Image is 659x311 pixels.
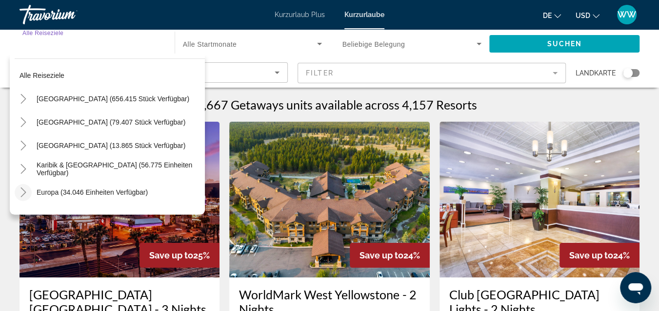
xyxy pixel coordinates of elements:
[620,272,651,303] iframe: Schaltfläche zum Öffnen des Messaging-Fensters
[37,161,200,177] span: Karibik & [GEOGRAPHIC_DATA] (56.775 Einheiten verfügbar)
[15,67,205,84] button: Alle Reiseziele
[15,91,32,108] button: Toggle USA (656.415 Einheiten verfügbar)
[275,11,325,18] a: Kurzurlaub Plus
[183,40,237,48] span: Alle Startmonate
[140,243,220,268] div: 25%
[37,95,189,103] span: [GEOGRAPHIC_DATA] (656.415 Stück verfügbar)
[576,66,616,80] span: Landkarte
[149,250,193,260] span: Save up to
[15,137,32,154] button: Toggle Kanada (13.865 Stück verfügbar)
[37,142,185,149] span: [GEOGRAPHIC_DATA] (13.865 Stück verfügbar)
[15,114,32,131] button: Toggle Mexiko (79.407 Einheiten verfügbar)
[614,4,639,25] button: Benutzermenü
[489,35,639,53] button: Suchen
[576,8,599,22] button: Währung ändern
[15,184,32,201] button: Toggle Europe (34.046 Einheiten verfügbar)
[32,113,205,131] button: [GEOGRAPHIC_DATA] (79.407 Stück verfügbar)
[32,207,205,224] button: [GEOGRAPHIC_DATA] (3.210 Stück verfügbar)
[344,11,384,18] a: Kurzurlaube
[576,12,590,19] span: USD
[439,122,639,277] img: 8562O01X.jpg
[618,10,636,19] span: WW
[229,122,429,277] img: A411E01X.jpg
[559,243,639,268] div: 24%
[20,2,117,27] a: Travorium
[543,12,552,19] span: De
[298,62,566,84] button: Filter
[569,250,613,260] span: Save up to
[543,8,561,22] button: Sprache ändern
[37,118,185,126] span: [GEOGRAPHIC_DATA] (79.407 Stück verfügbar)
[32,137,205,154] button: [GEOGRAPHIC_DATA] (13.865 Stück verfügbar)
[28,67,280,78] mat-select: Sortieren nach
[15,161,32,178] button: Toggle Karibik & Atlantische Inseln (56.775 Einheiten verfügbar)
[32,160,205,178] button: Karibik & [GEOGRAPHIC_DATA] (56.775 Einheiten verfügbar)
[20,72,64,79] span: Alle Reiseziele
[547,40,582,48] span: Suchen
[32,90,205,108] button: [GEOGRAPHIC_DATA] (656.415 Stück verfügbar)
[32,183,205,201] button: Europa (34.046 Einheiten verfügbar)
[350,243,430,268] div: 24%
[37,188,148,196] span: Europa (34.046 Einheiten verfügbar)
[15,207,32,224] button: Toggle Australia (3.210 Einheiten verfügbar)
[22,30,63,36] span: Alle Reiseziele
[182,97,477,112] h1: 870,667 Getaways units available across 4,157 Resorts
[342,40,405,48] span: Beliebige Belegung
[359,250,403,260] span: Save up to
